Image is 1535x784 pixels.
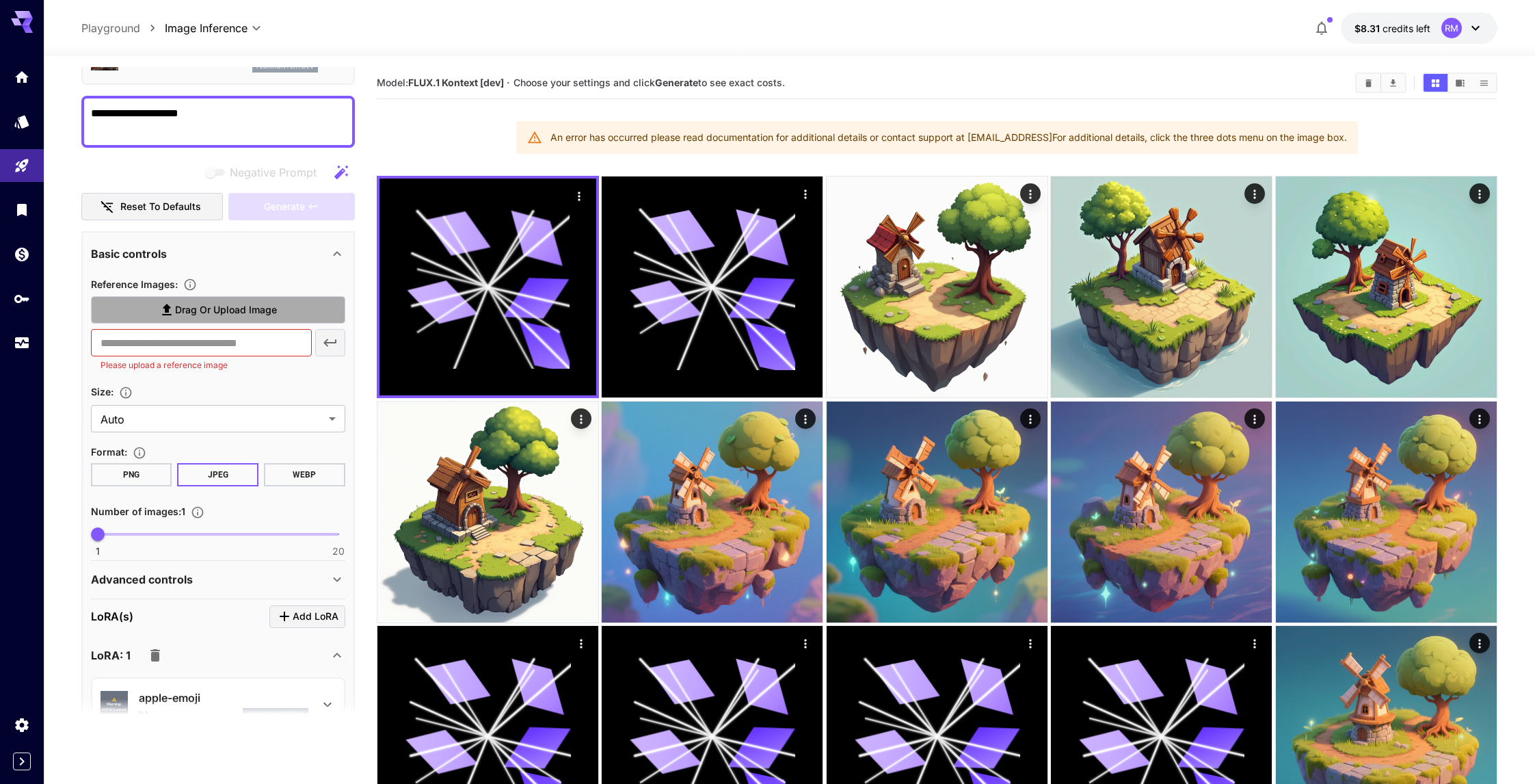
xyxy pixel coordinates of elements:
[14,157,30,174] div: Playground
[1051,177,1272,397] img: Z
[1020,408,1041,429] div: Actions
[91,237,345,270] div: Basic controls
[91,246,167,262] p: Basic controls
[127,446,152,460] button: Choose the file format for the output image.
[91,386,114,397] span: Size :
[1357,74,1380,92] button: Clear Images
[101,684,336,726] div: ⚠️Warning:NSFW Contentapple-emoji0.1fluxkontextdev
[101,411,323,428] span: Auto
[550,125,1347,150] div: An error has occurred please read documentation for additional details or contact support at [EMA...
[269,605,345,628] button: Click to add LoRA
[202,164,328,181] span: Negative prompts are not compatible with the selected model.
[1051,402,1272,623] img: 2Q==
[1441,18,1462,38] div: RM
[602,402,823,623] img: 9k=
[91,563,345,596] div: Advanced controls
[1354,21,1430,36] div: $8.31209
[81,193,224,221] button: Reset to defaults
[96,545,100,558] span: 1
[1469,633,1490,653] div: Actions
[14,716,30,733] div: Settings
[332,545,345,558] span: 20
[81,20,140,36] a: Playground
[14,290,30,307] div: API Keys
[91,506,185,517] span: Number of images : 1
[114,386,138,400] button: Adjust the dimensions of the generated image by specifying its width and height in pixels, or sel...
[91,608,133,625] p: LoRA(s)
[91,278,178,290] span: Reference Images :
[1341,12,1497,44] button: $8.31209RM
[91,647,131,664] p: LoRA: 1
[91,446,127,458] span: Format :
[293,608,338,625] span: Add LoRA
[230,164,317,181] span: Negative Prompt
[1020,633,1041,653] div: Actions
[91,463,172,486] button: PNG
[91,296,345,324] label: Drag or upload image
[1424,74,1447,92] button: Show images in grid view
[827,402,1047,623] img: 9k=
[228,193,354,221] div: Please upload a reference image
[14,335,30,352] div: Usage
[796,408,816,429] div: Actions
[827,177,1047,397] img: 2Q==
[1245,183,1266,204] div: Actions
[13,753,31,770] button: Expand sidebar
[569,185,589,206] div: Actions
[185,506,210,519] button: Specify how many images to generate in a single request. Each image generation will be charged se...
[1020,183,1041,204] div: Actions
[507,75,510,91] p: ·
[14,201,30,218] div: Library
[91,639,345,672] div: LoRA: 1
[513,77,785,88] span: Choose your settings and click to see exact costs.
[796,183,816,204] div: Actions
[571,408,591,429] div: Actions
[1354,23,1383,34] span: $8.31
[264,463,345,486] button: WEBP
[139,690,308,706] p: apple-emoji
[1469,183,1490,204] div: Actions
[81,20,165,36] nav: breadcrumb
[1245,633,1266,653] div: Actions
[1276,177,1497,397] img: Z
[1422,73,1497,93] div: Show images in grid viewShow images in video viewShow images in list view
[14,246,30,263] div: Wallet
[1448,74,1472,92] button: Show images in video view
[655,77,698,88] b: Generate
[1381,74,1405,92] button: Download All
[178,278,202,291] button: Upload a reference image to guide the result. This is needed for Image-to-Image or Inpainting. Su...
[91,571,193,588] p: Advanced controls
[14,68,30,86] div: Home
[165,20,248,36] span: Image Inference
[1383,23,1430,34] span: credits left
[177,463,258,486] button: JPEG
[571,633,591,653] div: Actions
[377,402,598,623] img: 9k=
[796,633,816,653] div: Actions
[112,697,116,703] span: ⚠️
[1469,408,1490,429] div: Actions
[377,77,504,88] span: Model:
[14,109,30,126] div: Models
[1276,402,1497,623] img: 9k=
[1355,73,1406,93] div: Clear ImagesDownload All
[1472,74,1496,92] button: Show images in list view
[101,358,302,372] p: Please upload a reference image
[1245,408,1266,429] div: Actions
[175,302,277,319] span: Drag or upload image
[408,77,504,88] b: FLUX.1 Kontext [dev]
